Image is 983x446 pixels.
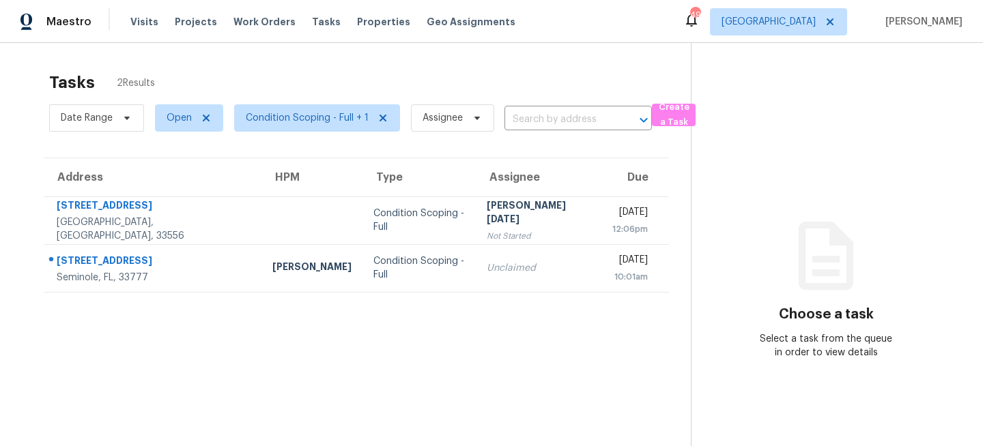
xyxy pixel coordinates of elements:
div: [PERSON_NAME] [272,260,352,277]
div: [DATE] [612,253,648,270]
div: [STREET_ADDRESS] [57,254,251,271]
span: Properties [357,15,410,29]
th: Assignee [476,158,601,196]
h3: Choose a task [779,308,874,321]
span: [PERSON_NAME] [880,15,963,29]
span: Projects [175,15,217,29]
span: Create a Task [659,100,689,131]
div: [STREET_ADDRESS] [57,198,251,215]
span: Work Orders [233,15,296,29]
div: [PERSON_NAME][DATE] [487,198,590,229]
button: Create a Task [652,104,696,126]
div: [DATE] [612,205,648,222]
span: Tasks [312,17,341,27]
span: Geo Assignments [427,15,515,29]
span: Maestro [46,15,91,29]
span: Condition Scoping - Full + 1 [246,111,369,125]
th: Address [44,158,261,196]
button: Open [634,110,653,130]
span: Open [167,111,192,125]
th: Due [601,158,669,196]
span: 2 Results [117,76,155,90]
span: [GEOGRAPHIC_DATA] [722,15,816,29]
input: Search by address [504,109,614,130]
div: 12:06pm [612,222,648,236]
div: 49 [690,8,700,22]
div: Condition Scoping - Full [373,254,465,282]
div: Not Started [487,229,590,243]
div: Unclaimed [487,261,590,275]
th: Type [362,158,476,196]
span: Visits [130,15,158,29]
div: Condition Scoping - Full [373,207,465,234]
div: 10:01am [612,270,648,284]
span: Assignee [423,111,463,125]
h2: Tasks [49,76,95,89]
div: Seminole, FL, 33777 [57,271,251,284]
span: Date Range [61,111,113,125]
div: Select a task from the queue in order to view details [759,332,894,359]
div: [GEOGRAPHIC_DATA], [GEOGRAPHIC_DATA], 33556 [57,215,251,243]
th: HPM [261,158,362,196]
